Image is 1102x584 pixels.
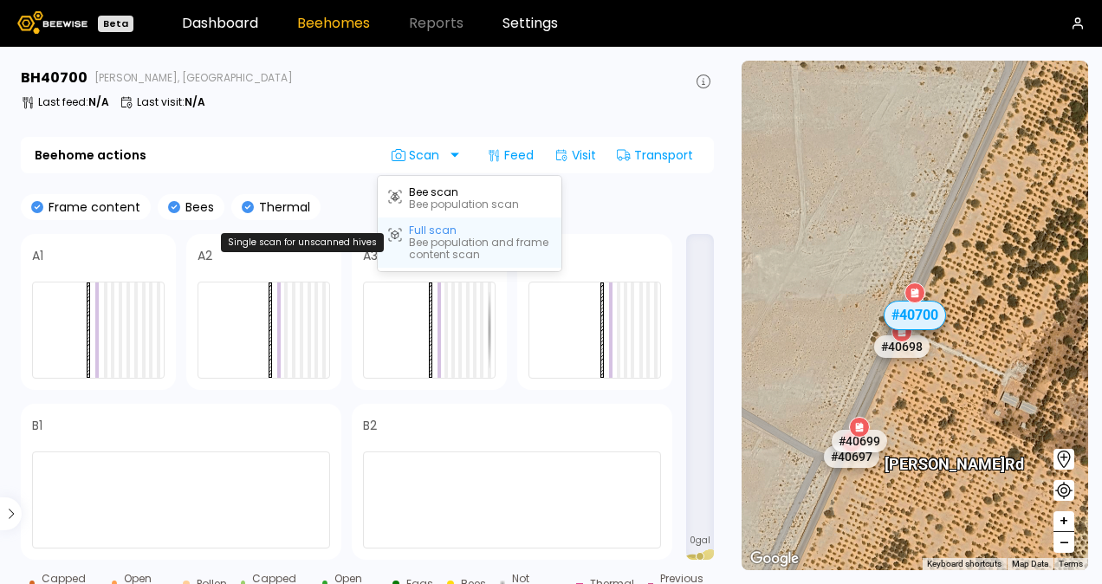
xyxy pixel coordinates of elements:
[98,16,133,32] div: Beta
[198,250,212,262] h4: A2
[254,201,310,213] p: Thermal
[43,201,140,213] p: Frame content
[409,198,519,211] div: Bee population scan
[363,250,378,262] h4: A3
[832,430,887,452] div: # 40699
[409,237,551,261] div: Bee population and frame content scan
[21,71,88,85] h3: BH 40700
[690,536,710,545] span: 0 gal
[221,233,384,252] div: Single scan for unscanned hives
[363,419,377,432] h4: B2
[392,148,445,162] span: Scan
[409,16,463,30] span: Reports
[927,558,1002,570] button: Keyboard shortcuts
[610,141,700,169] div: Transport
[17,11,88,34] img: Beewise logo
[1053,532,1074,553] button: –
[1060,532,1069,554] span: –
[1059,559,1083,568] a: Terms (opens in new tab)
[480,141,541,169] div: Feed
[746,548,803,570] img: Google
[32,250,43,262] h4: A1
[885,437,1024,473] div: [PERSON_NAME] Rd
[182,16,258,30] a: Dashboard
[1059,510,1069,532] span: +
[35,149,146,161] b: Beehome actions
[94,73,293,83] span: [PERSON_NAME], [GEOGRAPHIC_DATA]
[297,16,370,30] a: Beehomes
[874,335,930,358] div: # 40698
[38,97,109,107] p: Last feed :
[409,186,458,198] div: Bee scan
[502,16,558,30] a: Settings
[88,94,109,109] b: N/A
[1012,558,1048,570] button: Map Data
[1053,511,1074,532] button: +
[884,301,946,330] div: # 40700
[32,419,42,432] h4: B1
[548,141,603,169] div: Visit
[137,97,205,107] p: Last visit :
[824,445,879,468] div: # 40697
[746,548,803,570] a: Open this area in Google Maps (opens a new window)
[180,201,214,213] p: Bees
[185,94,205,109] b: N/A
[409,224,457,237] div: Full scan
